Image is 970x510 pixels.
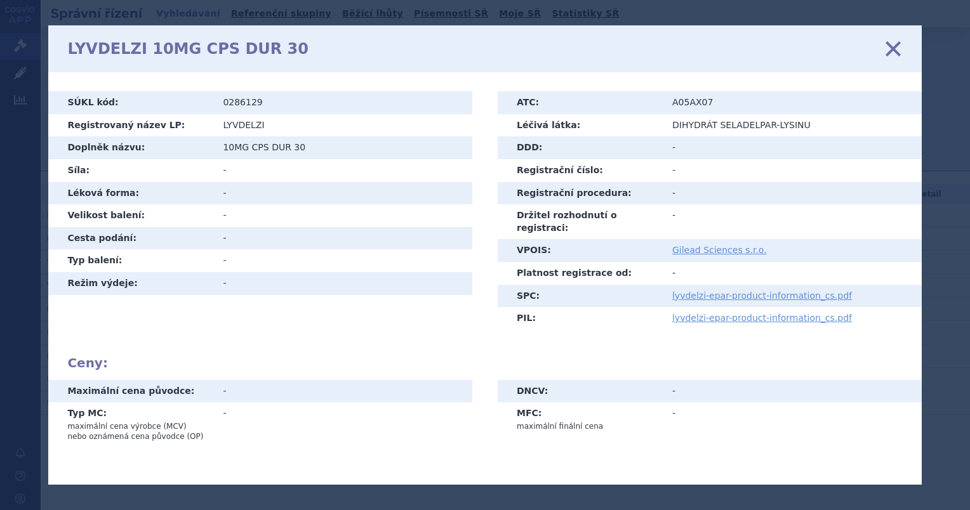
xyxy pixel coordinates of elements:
td: LYVDELZI [213,114,472,137]
a: Gilead Sciences s.r.o. [672,245,767,255]
td: - [213,272,472,295]
th: Maximální cena původce: [48,380,213,403]
a: lyvdelzi-epar-product-information_cs.pdf [672,291,852,301]
td: - [213,182,472,205]
th: SPC: [498,285,663,308]
a: zavřít [884,39,903,58]
th: Registrovaný název LP: [48,114,213,137]
a: lyvdelzi-epar-product-information_cs.pdf [672,313,852,323]
td: 0286129 [213,91,472,114]
td: - [213,402,472,447]
td: - [663,182,922,205]
td: - [663,204,922,239]
td: - [213,249,472,272]
th: VPOIS: [498,239,663,262]
th: Platnost registrace od: [498,262,663,285]
th: Léková forma: [48,182,213,205]
p: maximální cena výrobce (MCV) nebo oznámená cena původce (OP) [67,421,204,441]
th: Velikost balení: [48,204,213,227]
th: Cesta podání: [48,227,213,250]
th: Léčivá látka: [498,114,663,137]
td: - [213,204,472,227]
th: Držitel rozhodnutí o registraci: [498,204,663,239]
th: Typ MC: [48,402,213,447]
th: Registrační číslo: [498,159,663,182]
th: Typ balení: [48,249,213,272]
th: Režim výdeje: [48,272,213,295]
td: - [213,159,472,182]
td: - [213,227,472,250]
td: 10MG CPS DUR 30 [213,136,472,159]
th: Registrační procedura: [498,182,663,205]
td: DIHYDRÁT SELADELPAR-LYSINU [663,114,922,137]
th: DDD: [498,136,663,159]
th: ATC: [498,91,663,114]
th: Doplněk názvu: [48,136,213,159]
td: A05AX07 [663,91,922,114]
h2: Ceny: [67,355,902,370]
th: SÚKL kód: [48,91,213,114]
td: - [663,380,922,403]
td: - [663,159,922,182]
th: PIL: [498,307,663,330]
div: - [223,385,463,398]
td: - [663,136,922,159]
td: - [663,402,922,436]
th: Síla: [48,159,213,182]
th: MFC: [498,402,663,436]
h1: LYVDELZI 10MG CPS DUR 30 [67,40,309,58]
td: - [663,262,922,285]
th: DNCV: [498,380,663,403]
p: maximální finální cena [517,421,653,431]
